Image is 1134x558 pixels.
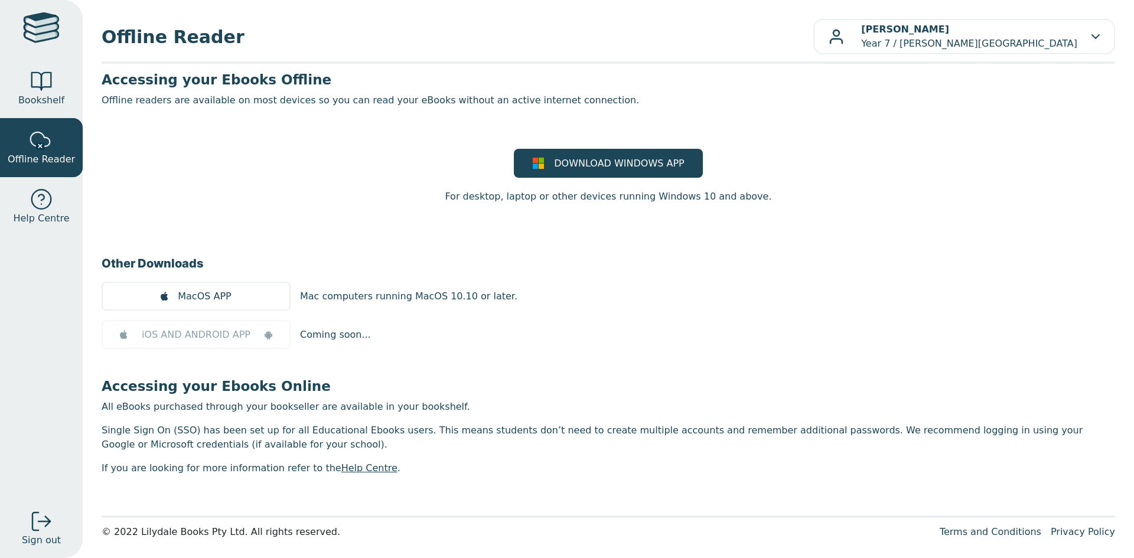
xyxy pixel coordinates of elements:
[102,461,1115,475] p: If you are looking for more information refer to the .
[102,423,1115,452] p: Single Sign On (SSO) has been set up for all Educational Ebooks users. This means students don’t ...
[102,525,930,539] div: © 2022 Lilydale Books Pty Ltd. All rights reserved.
[554,156,684,171] span: DOWNLOAD WINDOWS APP
[861,22,1077,51] p: Year 7 / [PERSON_NAME][GEOGRAPHIC_DATA]
[102,377,1115,395] h3: Accessing your Ebooks Online
[22,533,61,547] span: Sign out
[300,328,371,342] p: Coming soon...
[178,289,231,304] span: MacOS APP
[445,190,771,204] p: For desktop, laptop or other devices running Windows 10 and above.
[142,328,250,342] span: iOS AND ANDROID APP
[514,149,703,178] a: DOWNLOAD WINDOWS APP
[813,19,1115,54] button: [PERSON_NAME]Year 7 / [PERSON_NAME][GEOGRAPHIC_DATA]
[341,462,397,474] a: Help Centre
[102,93,1115,107] p: Offline readers are available on most devices so you can read your eBooks without an active inter...
[13,211,69,226] span: Help Centre
[861,24,949,35] b: [PERSON_NAME]
[940,526,1041,537] a: Terms and Conditions
[102,24,813,50] span: Offline Reader
[1051,526,1115,537] a: Privacy Policy
[300,289,517,304] p: Mac computers running MacOS 10.10 or later.
[18,93,64,107] span: Bookshelf
[102,254,1115,272] h3: Other Downloads
[102,71,1115,89] h3: Accessing your Ebooks Offline
[102,400,1115,414] p: All eBooks purchased through your bookseller are available in your bookshelf.
[8,152,75,167] span: Offline Reader
[102,282,291,311] a: MacOS APP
